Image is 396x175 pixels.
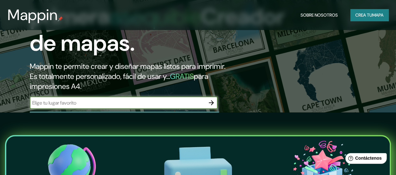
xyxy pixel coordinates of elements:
iframe: Lanzador de widgets de ayuda [340,151,389,168]
button: Crea tumapa [350,9,388,21]
input: Elige tu lugar favorito [30,99,205,106]
font: mapa [372,12,383,18]
font: Es totalmente personalizado, fácil de usar y... [30,71,170,81]
font: Crea tu [355,12,372,18]
font: Sobre nosotros [301,12,338,18]
font: Mappin te permite crear y diseñar mapas listos para imprimir. [30,61,225,71]
font: para impresiones A4. [30,71,208,91]
button: Sobre nosotros [298,9,340,21]
font: Mappin [8,5,58,25]
font: GRATIS [170,71,194,81]
img: pin de mapeo [58,16,63,21]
